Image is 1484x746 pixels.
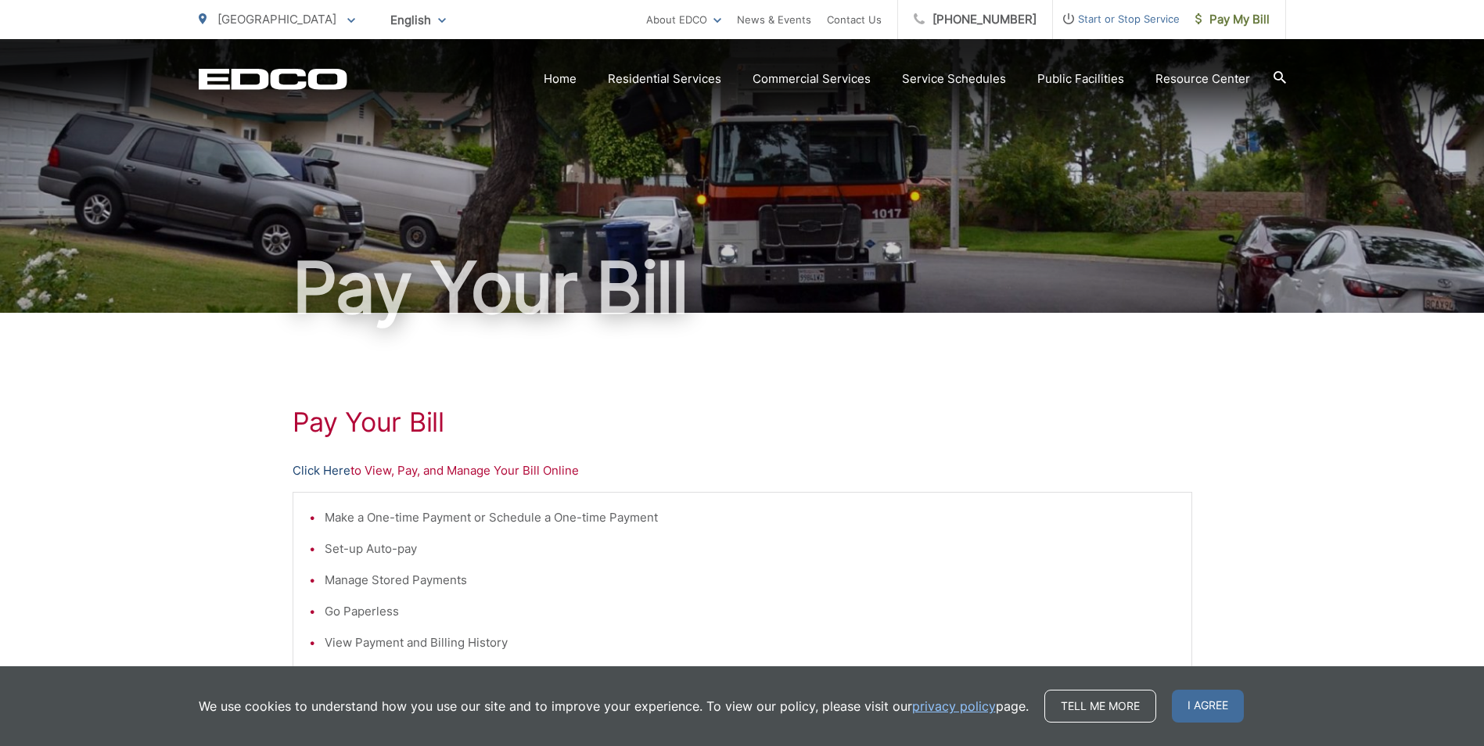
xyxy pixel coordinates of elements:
[902,70,1006,88] a: Service Schedules
[325,540,1176,558] li: Set-up Auto-pay
[325,602,1176,621] li: Go Paperless
[737,10,811,29] a: News & Events
[1195,10,1270,29] span: Pay My Bill
[293,461,350,480] a: Click Here
[1172,690,1244,723] span: I agree
[325,508,1176,527] li: Make a One-time Payment or Schedule a One-time Payment
[753,70,871,88] a: Commercial Services
[293,461,1192,480] p: to View, Pay, and Manage Your Bill Online
[199,68,347,90] a: EDCD logo. Return to the homepage.
[646,10,721,29] a: About EDCO
[293,407,1192,438] h1: Pay Your Bill
[325,571,1176,590] li: Manage Stored Payments
[1037,70,1124,88] a: Public Facilities
[1044,690,1156,723] a: Tell me more
[325,633,1176,652] li: View Payment and Billing History
[217,12,336,27] span: [GEOGRAPHIC_DATA]
[544,70,577,88] a: Home
[1155,70,1250,88] a: Resource Center
[912,697,996,716] a: privacy policy
[827,10,882,29] a: Contact Us
[608,70,721,88] a: Residential Services
[199,249,1286,327] h1: Pay Your Bill
[199,697,1029,716] p: We use cookies to understand how you use our site and to improve your experience. To view our pol...
[379,6,458,34] span: English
